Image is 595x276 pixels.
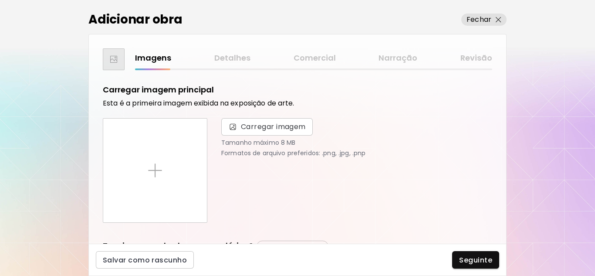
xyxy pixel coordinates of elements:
span: Seguinte [459,256,492,265]
p: Consultar exemplo [267,242,325,250]
p: Tamanho máximo 8 MB [221,139,492,146]
button: Seguinte [452,251,499,269]
span: Carregar imagem [241,122,306,132]
h5: Tem imagens de obras secundárias? [103,240,253,252]
p: Formatos de arquivo preferidos: .png, .jpg, .pnp [221,150,492,157]
img: placeholder [148,164,162,177]
h6: Esta é a primeira imagem exibida na exposição de arte. [103,99,492,108]
span: Carregar imagem [221,118,313,136]
span: Salvar como rascunho [103,256,187,265]
button: Consultar exemplo [257,241,328,252]
h5: Carregar imagem principal [103,84,214,95]
button: Salvar como rascunho [96,251,194,269]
